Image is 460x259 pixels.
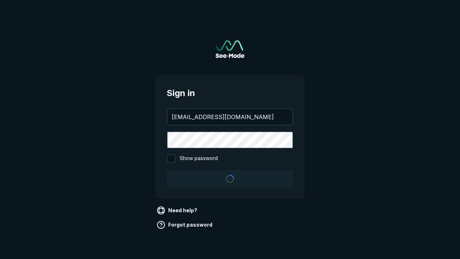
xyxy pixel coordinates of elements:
input: your@email.com [167,109,293,125]
a: Need help? [155,205,200,216]
a: Go to sign in [216,40,244,58]
a: Forgot password [155,219,215,231]
span: Show password [180,154,218,163]
img: See-Mode Logo [216,40,244,58]
span: Sign in [167,87,293,100]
